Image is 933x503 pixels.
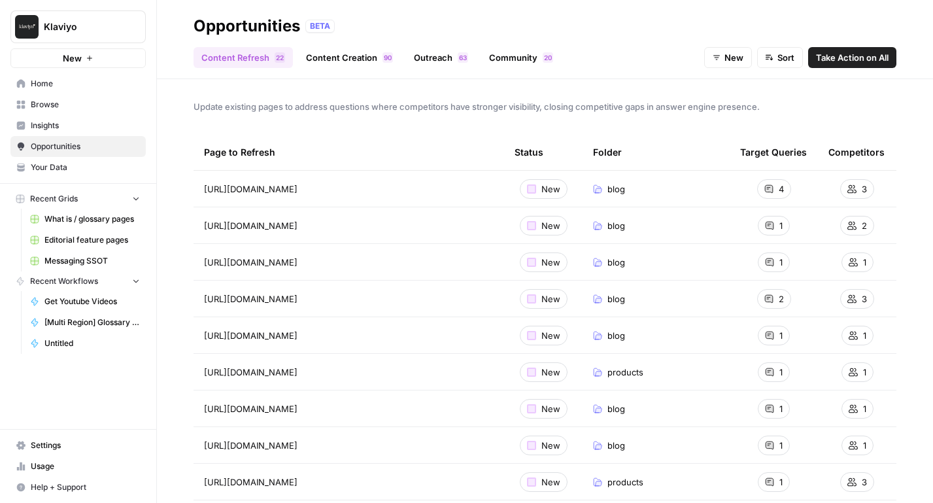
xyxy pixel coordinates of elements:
[31,440,140,451] span: Settings
[463,52,467,63] span: 3
[10,115,146,136] a: Insights
[44,255,140,267] span: Messaging SSOT
[458,52,468,63] div: 63
[44,296,140,307] span: Get Youtube Videos
[276,52,280,63] span: 2
[24,230,146,251] a: Editorial feature pages
[388,52,392,63] span: 0
[607,329,625,342] span: blog
[779,256,783,269] span: 1
[515,134,543,170] div: Status
[204,402,297,415] span: [URL][DOMAIN_NAME]
[779,476,783,489] span: 1
[10,456,146,477] a: Usage
[194,16,300,37] div: Opportunities
[30,193,78,205] span: Recent Grids
[808,47,896,68] button: Take Action on All
[863,366,866,379] span: 1
[382,52,393,63] div: 90
[31,120,140,131] span: Insights
[31,481,140,493] span: Help + Support
[541,439,560,452] span: New
[816,51,889,64] span: Take Action on All
[15,15,39,39] img: Klaviyo Logo
[541,182,560,196] span: New
[779,329,783,342] span: 1
[204,439,297,452] span: [URL][DOMAIN_NAME]
[204,292,297,305] span: [URL][DOMAIN_NAME]
[481,47,561,68] a: Community20
[10,189,146,209] button: Recent Grids
[10,157,146,178] a: Your Data
[31,141,140,152] span: Opportunities
[204,476,297,489] span: [URL][DOMAIN_NAME]
[607,292,625,305] span: blog
[704,47,752,68] button: New
[31,78,140,90] span: Home
[10,94,146,115] a: Browse
[779,292,784,305] span: 2
[548,52,552,63] span: 0
[828,134,885,170] div: Competitors
[779,366,783,379] span: 1
[44,317,140,328] span: [Multi Region] Glossary Page
[10,48,146,68] button: New
[24,291,146,312] a: Get Youtube Videos
[10,477,146,498] button: Help + Support
[541,256,560,269] span: New
[63,52,82,65] span: New
[10,271,146,291] button: Recent Workflows
[593,134,622,170] div: Folder
[24,312,146,333] a: [Multi Region] Glossary Page
[607,366,643,379] span: products
[607,256,625,269] span: blog
[305,20,335,33] div: BETA
[777,51,794,64] span: Sort
[779,439,783,452] span: 1
[544,52,548,63] span: 2
[541,329,560,342] span: New
[204,329,297,342] span: [URL][DOMAIN_NAME]
[862,476,867,489] span: 3
[724,51,743,64] span: New
[757,47,803,68] button: Sort
[24,333,146,354] a: Untitled
[863,256,866,269] span: 1
[24,209,146,230] a: What is / glossary pages
[384,52,388,63] span: 9
[44,338,140,349] span: Untitled
[607,219,625,232] span: blog
[607,439,625,452] span: blog
[779,402,783,415] span: 1
[779,219,783,232] span: 1
[541,292,560,305] span: New
[24,251,146,271] a: Messaging SSOT
[298,47,401,68] a: Content Creation90
[31,460,140,472] span: Usage
[541,219,560,232] span: New
[10,10,146,43] button: Workspace: Klaviyo
[44,234,140,246] span: Editorial feature pages
[204,366,297,379] span: [URL][DOMAIN_NAME]
[406,47,476,68] a: Outreach63
[44,213,140,225] span: What is / glossary pages
[204,219,297,232] span: [URL][DOMAIN_NAME]
[607,402,625,415] span: blog
[10,435,146,456] a: Settings
[779,182,784,196] span: 4
[863,439,866,452] span: 1
[862,182,867,196] span: 3
[30,275,98,287] span: Recent Workflows
[44,20,123,33] span: Klaviyo
[275,52,285,63] div: 22
[862,292,867,305] span: 3
[10,136,146,157] a: Opportunities
[31,162,140,173] span: Your Data
[607,182,625,196] span: blog
[541,366,560,379] span: New
[204,182,297,196] span: [URL][DOMAIN_NAME]
[194,100,896,113] span: Update existing pages to address questions where competitors have stronger visibility, closing co...
[459,52,463,63] span: 6
[740,134,807,170] div: Target Queries
[280,52,284,63] span: 2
